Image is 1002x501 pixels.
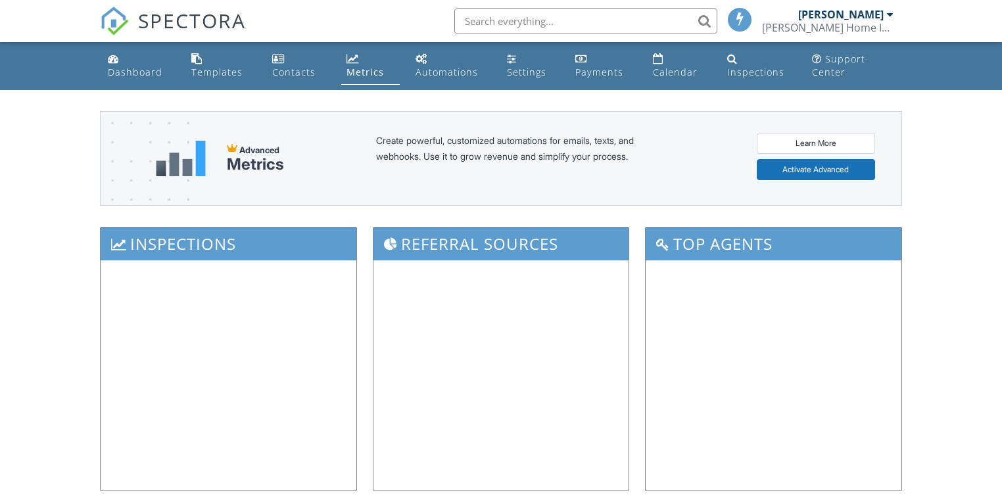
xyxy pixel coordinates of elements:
div: Bradley Home Inspections [762,21,894,34]
img: The Best Home Inspection Software - Spectora [100,7,129,36]
a: Metrics [341,47,400,85]
h3: Top Agents [646,227,901,260]
a: Activate Advanced [757,159,875,180]
div: Inspections [727,66,784,78]
div: Payments [575,66,623,78]
h3: Inspections [101,227,356,260]
a: Learn More [757,133,875,154]
a: Payments [570,47,638,85]
a: Inspections [722,47,797,85]
a: SPECTORA [100,18,246,45]
span: Advanced [239,145,279,155]
div: Metrics [227,155,284,174]
div: Contacts [272,66,316,78]
div: Support Center [812,53,865,78]
a: Templates [186,47,256,85]
a: Automations (Basic) [410,47,491,85]
div: Automations [416,66,478,78]
a: Settings [502,47,560,85]
img: metrics-aadfce2e17a16c02574e7fc40e4d6b8174baaf19895a402c862ea781aae8ef5b.svg [156,141,206,176]
div: Create powerful, customized automations for emails, texts, and webhooks. Use it to grow revenue a... [376,133,665,184]
a: Support Center [807,47,899,85]
div: Calendar [653,66,698,78]
a: Dashboard [103,47,176,85]
a: Contacts [267,47,331,85]
div: Templates [191,66,243,78]
h3: Referral Sources [373,227,629,260]
div: Dashboard [108,66,162,78]
input: Search everything... [454,8,717,34]
div: Metrics [346,66,384,78]
div: Settings [507,66,546,78]
a: Calendar [648,47,711,85]
img: advanced-banner-bg-f6ff0eecfa0ee76150a1dea9fec4b49f333892f74bc19f1b897a312d7a1b2ff3.png [101,112,189,257]
span: SPECTORA [138,7,246,34]
div: [PERSON_NAME] [798,8,884,21]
